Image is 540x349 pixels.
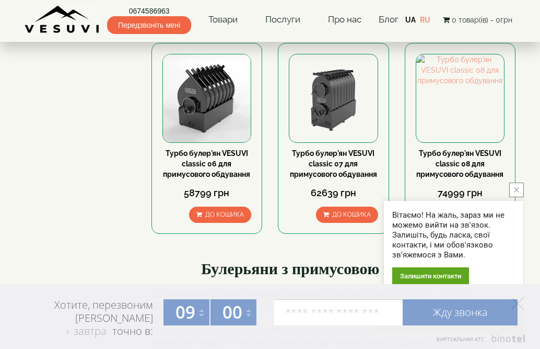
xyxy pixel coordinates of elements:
a: Про нас [318,8,372,32]
a: Турбо булер'ян VESUVI classic 06 для примусового обдування [163,149,250,178]
img: Турбо булер'ян VESUVI classic 06 для примусового обдування [163,54,251,143]
a: Турбо булер'ян VESUVI classic 07 для примусового обдування [290,149,377,178]
span: До кошика [205,211,244,218]
img: Турбо булер'ян VESUVI classic 07 для примусового обдування [289,54,378,143]
a: Товари [198,8,248,32]
div: 62639 грн [289,186,378,200]
a: Блог [379,14,398,25]
span: До кошика [332,211,371,218]
span: Передзвоніть мені [107,16,191,34]
button: 0 товар(ів) - 0грн [440,14,515,26]
a: RU [420,16,430,24]
a: 0674586963 [107,6,191,16]
a: Турбо булер'ян VESUVI classic 08 для примусового обдування [416,149,503,178]
button: До кошика [316,207,378,223]
a: UA [405,16,416,24]
span: 09 [175,300,195,324]
button: До кошика [189,207,251,223]
div: Залишити контакти [392,267,469,285]
span: завтра [74,324,107,338]
div: Вітаємо! На жаль, зараз ми не можемо вийти на зв'язок. Залишіть, будь ласка, свої контакти, і ми ... [392,210,515,260]
a: Послуги [255,8,311,32]
a: Жду звонка [403,299,518,325]
span: 00 [222,300,242,324]
img: Турбо булер'ян VESUVI classic 08 для примусового обдування [416,54,504,143]
button: close button [509,183,524,197]
h2: Булерьяни з примусовою конвекцією [151,260,516,277]
span: 0 товар(ів) - 0грн [452,16,512,24]
img: Завод VESUVI [25,5,100,34]
div: 58799 грн [162,186,252,200]
div: Хотите, перезвоним [PERSON_NAME] точно в: [14,298,153,339]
